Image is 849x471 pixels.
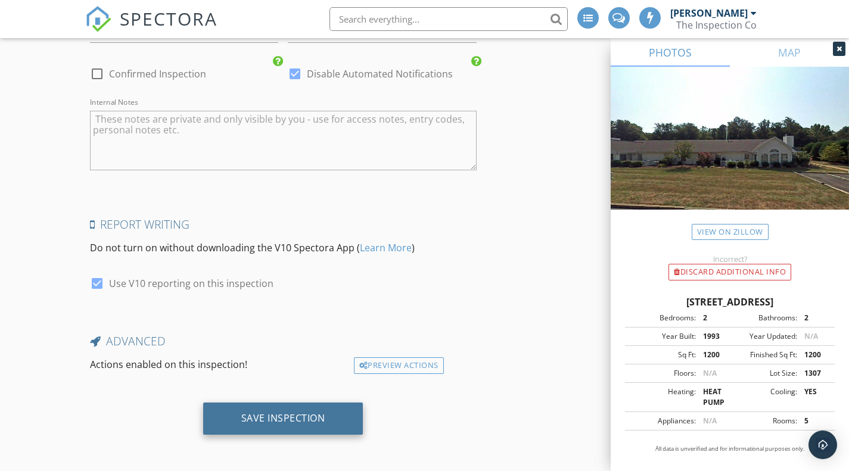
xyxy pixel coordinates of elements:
a: MAP [730,38,849,67]
div: Appliances: [629,416,696,426]
img: The Best Home Inspection Software - Spectora [85,6,111,32]
a: Learn More [360,241,412,254]
div: Incorrect? [611,254,849,264]
h4: Report Writing [90,217,477,232]
p: Do not turn on without downloading the V10 Spectora App ( ) [90,241,477,255]
div: Rooms: [730,416,797,426]
div: Bathrooms: [730,313,797,323]
div: [STREET_ADDRESS] [625,295,835,309]
a: View on Zillow [692,224,769,240]
span: N/A [804,331,818,341]
div: Lot Size: [730,368,797,379]
label: Use V10 reporting on this inspection [109,277,273,289]
span: N/A [703,416,717,426]
div: HEAT PUMP [696,386,730,408]
div: Heating: [629,386,696,408]
div: YES [797,386,831,408]
div: Preview Actions [354,357,444,374]
p: All data is unverified and for informational purposes only. [625,445,835,453]
div: The Inspection Co [676,19,757,31]
a: SPECTORA [85,16,217,41]
div: Open Intercom Messenger [808,431,837,459]
label: Confirmed Inspection [109,68,206,80]
div: 2 [797,313,831,323]
input: Search everything... [329,7,568,31]
div: 5 [797,416,831,426]
div: Sq Ft: [629,350,696,360]
div: Bedrooms: [629,313,696,323]
a: PHOTOS [611,38,730,67]
div: 1200 [696,350,730,360]
div: 1200 [797,350,831,360]
h4: Advanced [90,333,477,349]
span: N/A [703,368,717,378]
div: Finished Sq Ft: [730,350,797,360]
div: Discard Additional info [668,264,791,280]
div: [PERSON_NAME] [670,7,748,19]
div: Year Built: [629,331,696,342]
textarea: Internal Notes [90,111,477,170]
div: Cooling: [730,386,797,408]
label: Disable Automated Notifications [307,68,453,80]
div: 1307 [797,368,831,379]
img: streetview [611,67,849,238]
div: Year Updated: [730,331,797,342]
span: SPECTORA [120,6,217,31]
div: 2 [696,313,730,323]
div: Floors: [629,368,696,379]
div: Save Inspection [241,412,325,424]
div: Actions enabled on this inspection! [85,357,349,374]
div: 1993 [696,331,730,342]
